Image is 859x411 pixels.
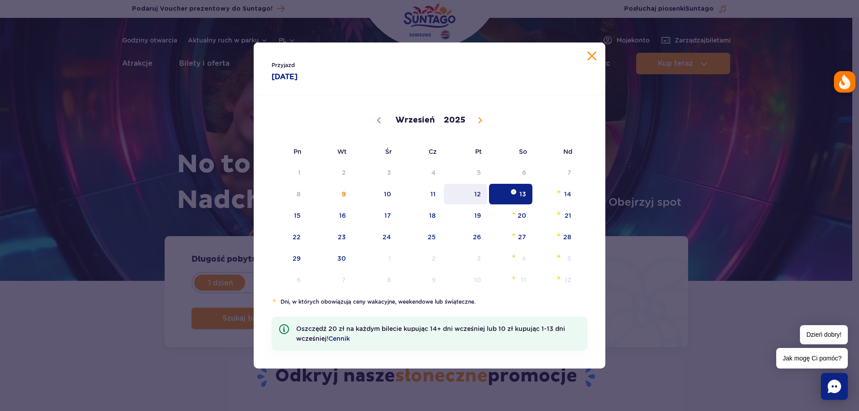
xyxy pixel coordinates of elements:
[443,248,488,269] span: Październik 3, 2025
[821,373,848,400] div: Chat
[272,72,412,82] strong: [DATE]
[443,205,488,226] span: Wrzesień 19, 2025
[263,270,308,290] span: Październik 6, 2025
[398,270,443,290] span: Październik 9, 2025
[533,141,578,162] span: Nd
[263,248,308,269] span: Wrzesień 29, 2025
[272,298,587,306] li: Dni, w których obowiązują ceny wakacyjne, weekendowe lub świąteczne.
[488,162,533,183] span: Wrzesień 6, 2025
[308,184,353,204] span: Wrzesień 9, 2025
[488,248,533,269] span: Październik 4, 2025
[308,248,353,269] span: Wrzesień 30, 2025
[533,184,578,204] span: Wrzesień 14, 2025
[353,184,398,204] span: Wrzesień 10, 2025
[533,248,578,269] span: Październik 5, 2025
[263,227,308,247] span: Wrzesień 22, 2025
[353,205,398,226] span: Wrzesień 17, 2025
[308,141,353,162] span: Wt
[308,227,353,247] span: Wrzesień 23, 2025
[398,184,443,204] span: Wrzesień 11, 2025
[398,248,443,269] span: Październik 2, 2025
[488,184,533,204] span: Wrzesień 13, 2025
[443,270,488,290] span: Październik 10, 2025
[443,227,488,247] span: Wrzesień 26, 2025
[443,162,488,183] span: Wrzesień 5, 2025
[488,205,533,226] span: Wrzesień 20, 2025
[353,227,398,247] span: Wrzesień 24, 2025
[533,270,578,290] span: Październik 12, 2025
[398,162,443,183] span: Wrzesień 4, 2025
[533,205,578,226] span: Wrzesień 21, 2025
[488,141,533,162] span: So
[398,227,443,247] span: Wrzesień 25, 2025
[353,248,398,269] span: Październik 1, 2025
[308,270,353,290] span: Październik 7, 2025
[488,270,533,290] span: Październik 11, 2025
[353,270,398,290] span: Październik 8, 2025
[533,162,578,183] span: Wrzesień 7, 2025
[263,162,308,183] span: Wrzesień 1, 2025
[533,227,578,247] span: Wrzesień 28, 2025
[308,162,353,183] span: Wrzesień 2, 2025
[443,184,488,204] span: Wrzesień 12, 2025
[272,61,412,70] span: Przyjazd
[398,141,443,162] span: Cz
[272,317,587,351] li: Oszczędź 20 zł na każdym bilecie kupując 14+ dni wcześniej lub 10 zł kupując 1-13 dni wcześniej!
[443,141,488,162] span: Pt
[587,51,596,60] button: Zamknij kalendarz
[488,227,533,247] span: Wrzesień 27, 2025
[263,184,308,204] span: Wrzesień 8, 2025
[263,141,308,162] span: Pn
[328,335,350,342] a: Cennik
[398,205,443,226] span: Wrzesień 18, 2025
[776,348,848,369] span: Jak mogę Ci pomóc?
[800,325,848,344] span: Dzień dobry!
[353,141,398,162] span: Śr
[353,162,398,183] span: Wrzesień 3, 2025
[263,205,308,226] span: Wrzesień 15, 2025
[308,205,353,226] span: Wrzesień 16, 2025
